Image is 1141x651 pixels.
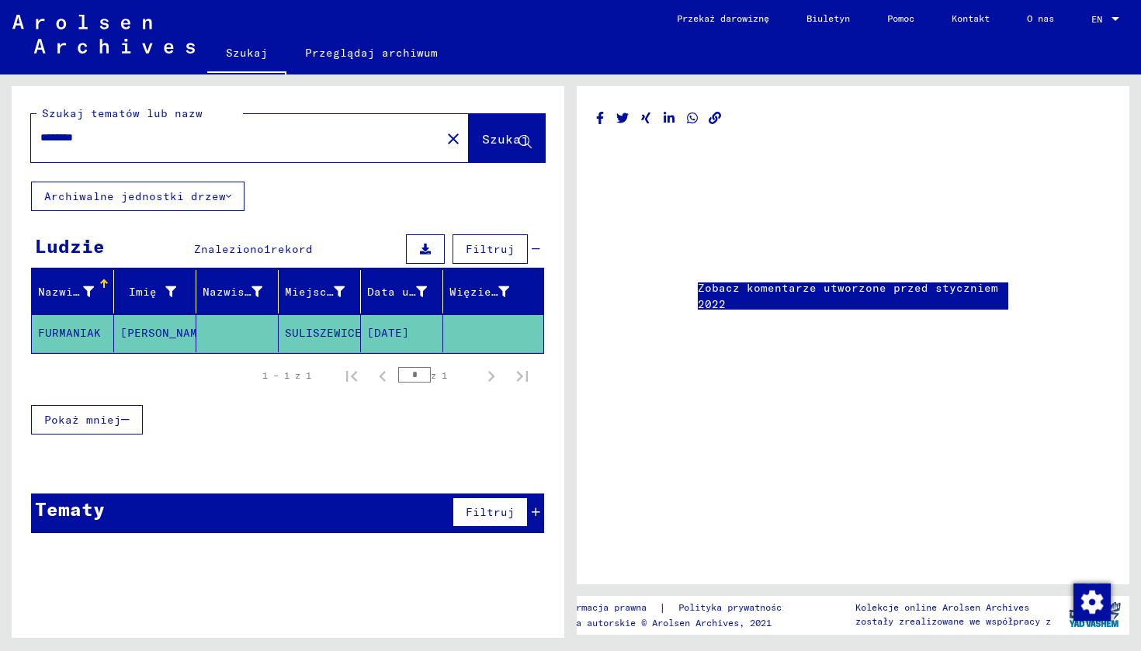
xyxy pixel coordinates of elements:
[698,280,1008,313] a: Zobacz komentarze utworzone przed styczniem 2022
[262,369,311,383] div: 1 – 1 z 1
[361,270,443,313] mat-header-cell: Data urodzenia
[42,106,203,120] mat-label: Szukaj tematów lub nazw
[443,270,543,313] mat-header-cell: Więzień #
[592,109,609,128] button: Udostępnij na Facebooku
[444,130,463,148] mat-icon: close
[285,279,364,304] div: Miejsce urodzenia
[285,284,345,300] div: Miejsce urodzenia
[207,34,286,74] a: Szukaj
[35,495,105,523] div: Tematy
[203,279,282,304] div: Nazwisko panieńskie
[466,505,515,519] span: Filtruj
[438,123,469,154] button: Wyczyść
[32,314,114,352] mat-cell: FURMANIAK
[1091,14,1108,25] span: EN
[615,109,631,128] button: Udostępnij na Twitterze
[855,615,1051,628] p: zostały zrealizowane we współpracy z
[31,405,143,435] button: Pokaż mniej
[38,284,94,300] div: Nazwisko
[31,182,244,211] button: Archiwalne jednostki drzew
[507,360,538,391] button: Ostatnia strona
[114,314,196,352] mat-cell: [PERSON_NAME]
[449,284,509,300] div: Więzień #
[453,497,528,527] button: Filtruj
[12,15,195,54] img: Arolsen_neg.svg
[279,314,361,352] mat-cell: SULISZEWICE
[666,600,806,616] a: Polityka prywatności
[469,114,545,162] button: Szukaj
[367,360,398,391] button: Poprzednia strona
[271,242,313,256] span: rekord
[449,279,529,304] div: Więzień #
[554,616,806,630] p: Prawa autorskie © Arolsen Archives, 2021
[453,234,528,264] button: Filtruj
[196,270,279,313] mat-header-cell: Nazwisko panieńskie
[114,270,196,313] mat-header-cell: Imię
[554,600,806,616] div: |
[361,314,443,352] mat-cell: [DATE]
[661,109,678,128] button: Udostępnij na LinkedIn
[476,360,507,391] button: Następna strona
[707,109,723,128] button: Skopiuj link
[1066,595,1124,634] img: yv_logo.png
[1073,583,1111,621] img: Zmień zgodę
[194,242,264,256] span: Znaleziono
[279,270,361,313] mat-header-cell: Miejsce urodzenia
[120,284,176,300] div: Imię
[120,279,196,304] div: Imię
[685,109,701,128] button: Udostępnij na WhatsApp
[264,242,271,256] span: 1
[466,242,515,256] span: Filtruj
[482,131,529,147] span: Szukaj
[286,34,456,71] a: Przeglądaj archiwum
[638,109,654,128] button: Udostępnij na Xing
[336,360,367,391] button: Pierwsza strona
[367,284,427,300] div: Data urodzenia
[32,270,114,313] mat-header-cell: Nazwisko
[203,284,262,300] div: Nazwisko panieńskie
[367,279,446,304] div: Data urodzenia
[35,232,105,260] div: Ludzie
[855,601,1051,615] p: Kolekcje online Arolsen Archives
[38,279,113,304] div: Nazwisko
[398,368,476,383] div: z 1
[44,413,121,427] span: Pokaż mniej
[554,600,659,616] a: Informacja prawna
